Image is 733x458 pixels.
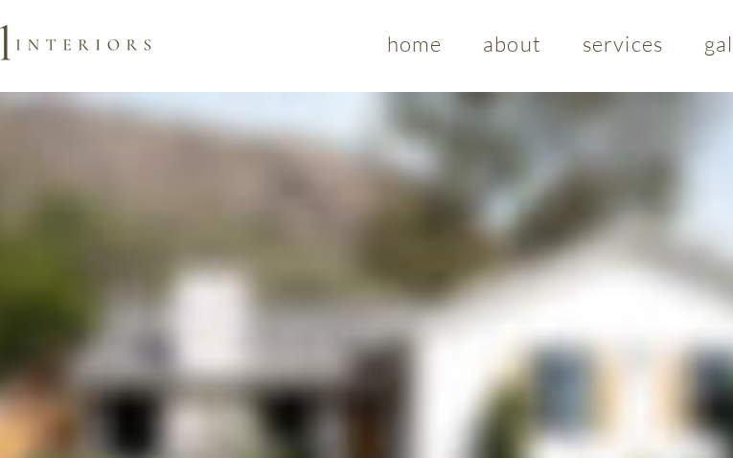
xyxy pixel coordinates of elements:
[370,21,459,66] a: home
[467,21,559,66] a: about
[387,31,442,57] span: home
[483,31,541,57] span: about
[583,31,663,57] span: services
[565,21,679,66] a: services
